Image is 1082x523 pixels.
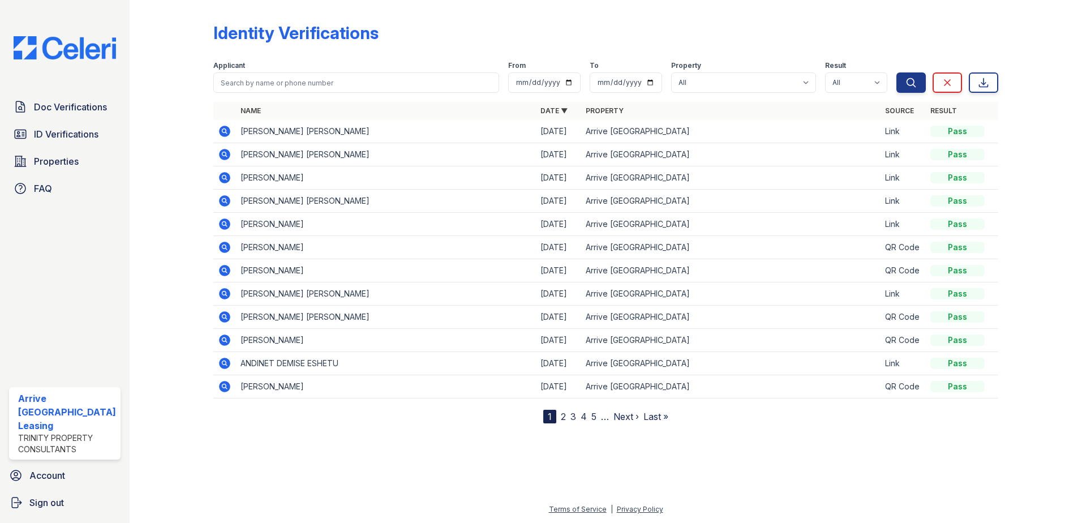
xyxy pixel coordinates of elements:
td: QR Code [881,375,926,398]
td: [DATE] [536,306,581,329]
span: Properties [34,155,79,168]
img: CE_Logo_Blue-a8612792a0a2168367f1c8372b55b34899dd931a85d93a1a3d3e32e68fde9ad4.png [5,36,125,59]
td: [DATE] [536,143,581,166]
a: 2 [561,411,566,422]
td: Arrive [GEOGRAPHIC_DATA] [581,236,881,259]
div: Pass [930,218,985,230]
a: Date ▼ [540,106,568,115]
div: Pass [930,288,985,299]
td: [PERSON_NAME] [236,236,536,259]
a: 4 [581,411,587,422]
td: Arrive [GEOGRAPHIC_DATA] [581,213,881,236]
a: 3 [570,411,576,422]
td: ANDINET DEMISE ESHETU [236,352,536,375]
td: Arrive [GEOGRAPHIC_DATA] [581,352,881,375]
td: [DATE] [536,352,581,375]
label: From [508,61,526,70]
td: Arrive [GEOGRAPHIC_DATA] [581,375,881,398]
td: [PERSON_NAME] [236,166,536,190]
td: Arrive [GEOGRAPHIC_DATA] [581,190,881,213]
td: Link [881,143,926,166]
div: Pass [930,265,985,276]
div: Pass [930,311,985,323]
td: Arrive [GEOGRAPHIC_DATA] [581,282,881,306]
a: Source [885,106,914,115]
td: QR Code [881,329,926,352]
td: Link [881,352,926,375]
div: Pass [930,358,985,369]
td: Link [881,120,926,143]
div: Pass [930,195,985,207]
label: Property [671,61,701,70]
td: [DATE] [536,282,581,306]
span: Sign out [29,496,64,509]
td: [PERSON_NAME] [PERSON_NAME] [236,143,536,166]
a: Property [586,106,624,115]
span: Doc Verifications [34,100,107,114]
div: Arrive [GEOGRAPHIC_DATA] Leasing [18,392,116,432]
a: FAQ [9,177,121,200]
a: Account [5,464,125,487]
div: 1 [543,410,556,423]
td: [DATE] [536,120,581,143]
div: Pass [930,335,985,346]
td: Arrive [GEOGRAPHIC_DATA] [581,306,881,329]
td: [PERSON_NAME] [236,213,536,236]
td: [PERSON_NAME] [236,329,536,352]
td: Arrive [GEOGRAPHIC_DATA] [581,259,881,282]
input: Search by name or phone number [213,72,500,93]
label: Result [825,61,846,70]
div: | [611,505,613,513]
td: [DATE] [536,213,581,236]
a: Privacy Policy [617,505,663,513]
td: [DATE] [536,236,581,259]
td: [DATE] [536,166,581,190]
td: Link [881,282,926,306]
span: ID Verifications [34,127,98,141]
td: [DATE] [536,259,581,282]
label: To [590,61,599,70]
td: [PERSON_NAME] [PERSON_NAME] [236,120,536,143]
label: Applicant [213,61,245,70]
td: Arrive [GEOGRAPHIC_DATA] [581,329,881,352]
td: [DATE] [536,190,581,213]
div: Identity Verifications [213,23,379,43]
td: Link [881,213,926,236]
a: Result [930,106,957,115]
div: Pass [930,126,985,137]
a: 5 [591,411,596,422]
a: Terms of Service [549,505,607,513]
div: Pass [930,381,985,392]
a: Next › [613,411,639,422]
td: Link [881,190,926,213]
td: [PERSON_NAME] [PERSON_NAME] [236,282,536,306]
td: QR Code [881,259,926,282]
td: [DATE] [536,375,581,398]
span: FAQ [34,182,52,195]
td: QR Code [881,306,926,329]
td: QR Code [881,236,926,259]
a: Last » [643,411,668,422]
a: ID Verifications [9,123,121,145]
a: Name [241,106,261,115]
div: Pass [930,172,985,183]
td: Link [881,166,926,190]
td: [PERSON_NAME] [236,375,536,398]
span: … [601,410,609,423]
a: Doc Verifications [9,96,121,118]
a: Sign out [5,491,125,514]
td: Arrive [GEOGRAPHIC_DATA] [581,143,881,166]
td: [PERSON_NAME] [PERSON_NAME] [236,306,536,329]
div: Pass [930,242,985,253]
td: [PERSON_NAME] [PERSON_NAME] [236,190,536,213]
td: Arrive [GEOGRAPHIC_DATA] [581,120,881,143]
div: Trinity Property Consultants [18,432,116,455]
div: Pass [930,149,985,160]
td: [DATE] [536,329,581,352]
span: Account [29,469,65,482]
a: Properties [9,150,121,173]
td: Arrive [GEOGRAPHIC_DATA] [581,166,881,190]
td: [PERSON_NAME] [236,259,536,282]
